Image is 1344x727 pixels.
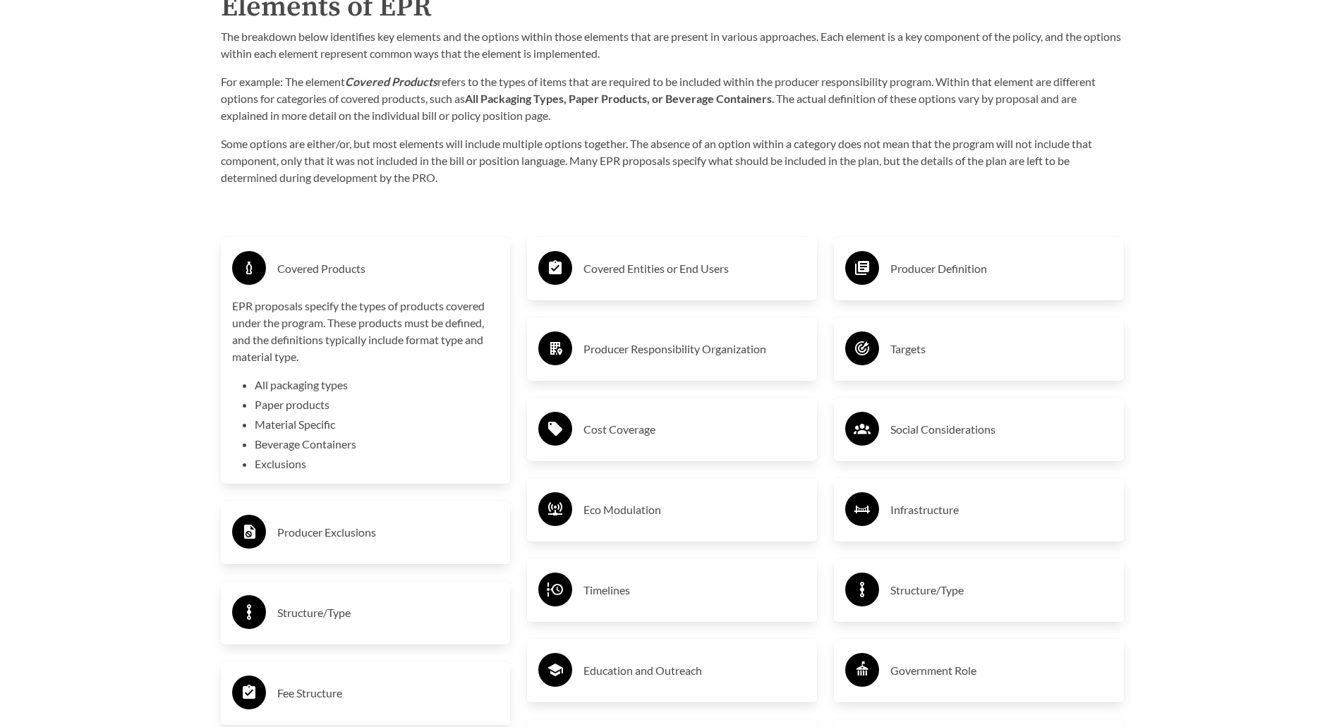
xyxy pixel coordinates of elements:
h3: Producer Responsibility Organization [583,338,806,360]
li: Beverage Containers [255,436,500,453]
p: Some options are either/or, but most elements will include multiple options together. The absence... [221,135,1124,186]
h3: Producer Definition [890,257,1113,280]
h3: Social Considerations [890,418,1113,441]
h3: Government Role [890,659,1113,682]
h3: Structure/Type [277,601,500,624]
strong: Covered Products [345,75,437,88]
p: EPR proposals specify the types of products covered under the program. These products must be def... [232,298,500,365]
p: The breakdown below identifies key elements and the options within those elements that are presen... [221,28,1124,62]
strong: All Packaging Types, Paper Products, or Beverage Containers [465,92,772,105]
h3: Education and Outreach [583,659,806,682]
h3: Covered Entities or End Users [583,257,806,280]
li: Exclusions [255,456,500,472]
h3: Producer Exclusions [277,521,500,544]
h3: Targets [890,338,1113,360]
h3: Covered Products [277,257,500,280]
li: Material Specific [255,416,500,433]
li: Paper products [255,396,500,413]
h3: Eco Modulation [583,499,806,521]
h3: Fee Structure [277,682,500,704]
h3: Infrastructure [890,499,1113,521]
h3: Timelines [583,579,806,601]
p: For example: The element refers to the types of items that are required to be included within the... [221,73,1124,124]
li: All packaging types [255,377,500,393]
h3: Structure/Type [890,579,1113,601]
h3: Cost Coverage [583,418,806,441]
